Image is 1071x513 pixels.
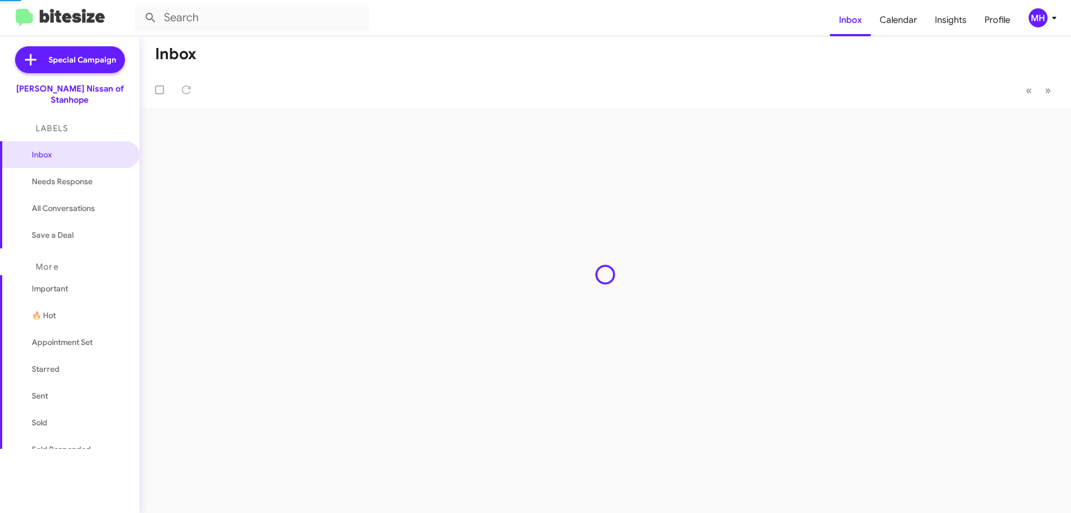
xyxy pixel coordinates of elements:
a: Inbox [830,4,871,36]
a: Special Campaign [15,46,125,73]
span: Save a Deal [32,229,74,241]
span: Sold Responded [32,444,91,455]
span: « [1026,83,1032,97]
nav: Page navigation example [1020,79,1058,102]
span: More [36,262,59,272]
span: All Conversations [32,203,95,214]
span: Inbox [32,149,127,160]
a: Insights [926,4,976,36]
h1: Inbox [155,45,196,63]
span: Starred [32,363,60,375]
span: Special Campaign [49,54,116,65]
a: Profile [976,4,1019,36]
a: Calendar [871,4,926,36]
span: Sold [32,417,47,428]
span: Needs Response [32,176,127,187]
span: Important [32,283,127,294]
span: Labels [36,123,68,133]
span: Sent [32,390,48,401]
input: Search [135,4,369,31]
span: » [1045,83,1051,97]
button: Previous [1019,79,1039,102]
button: Next [1038,79,1058,102]
button: MH [1019,8,1059,27]
div: MH [1029,8,1048,27]
span: 🔥 Hot [32,310,56,321]
span: Appointment Set [32,337,93,348]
